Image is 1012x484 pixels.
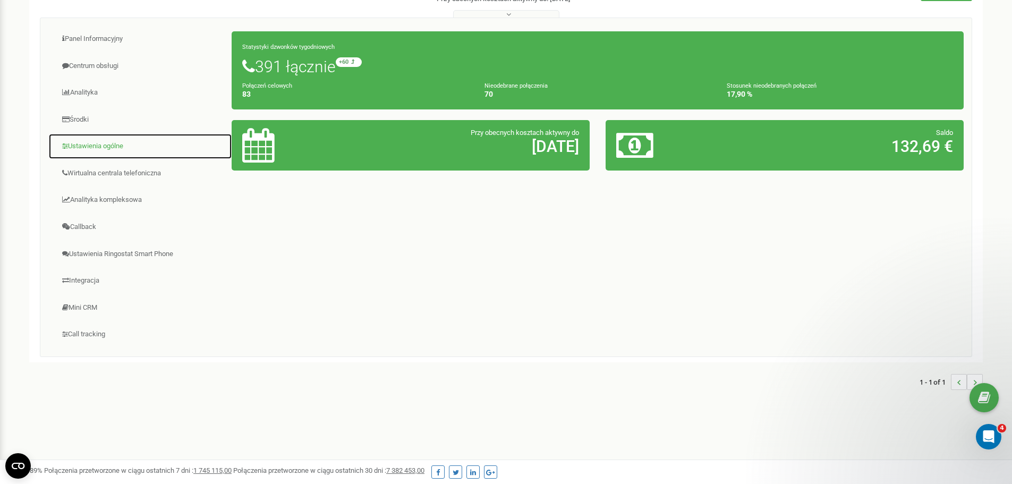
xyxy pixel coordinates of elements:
small: Stosunek nieodebranych połączeń [727,82,817,89]
a: Środki [48,107,232,133]
small: Połączeń celowych [242,82,292,89]
h1: 391 łącznie [242,57,953,75]
u: 1 745 115,00 [193,466,232,474]
a: Wirtualna centrala telefoniczna [48,160,232,186]
a: Ustawienia ogólne [48,133,232,159]
small: Nieodebrane połączenia [484,82,548,89]
a: Panel Informacyjny [48,26,232,52]
h4: 70 [484,90,711,98]
button: Open CMP widget [5,453,31,479]
a: Mini CRM [48,295,232,321]
span: Połączenia przetworzone w ciągu ostatnich 7 dni : [44,466,232,474]
nav: ... [920,363,983,401]
a: Analityka kompleksowa [48,187,232,213]
small: Statystyki dzwonków tygodniowych [242,44,335,50]
span: 4 [998,424,1006,432]
small: +60 [336,57,362,67]
a: Integracja [48,268,232,294]
a: Ustawienia Ringostat Smart Phone [48,241,232,267]
span: Połączenia przetworzone w ciągu ostatnich 30 dni : [233,466,424,474]
iframe: Intercom live chat [976,424,1001,449]
h2: 132,69 € [734,138,953,155]
span: 1 - 1 of 1 [920,374,951,390]
span: Przy obecnych kosztach aktywny do [471,129,579,137]
a: Centrum obsługi [48,53,232,79]
a: Call tracking [48,321,232,347]
span: Saldo [936,129,953,137]
h4: 83 [242,90,469,98]
a: Analityka [48,80,232,106]
h2: [DATE] [360,138,579,155]
a: Callback [48,214,232,240]
u: 7 382 453,00 [386,466,424,474]
h4: 17,90 % [727,90,953,98]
